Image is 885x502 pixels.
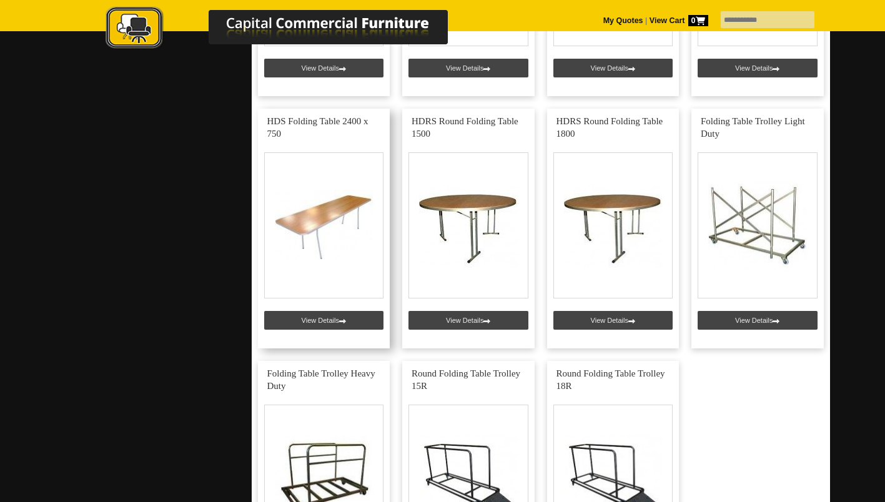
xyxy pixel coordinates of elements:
[647,16,708,25] a: View Cart0
[71,6,508,52] img: Capital Commercial Furniture Logo
[603,16,643,25] a: My Quotes
[688,15,708,26] span: 0
[650,16,708,25] strong: View Cart
[71,6,508,56] a: Capital Commercial Furniture Logo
